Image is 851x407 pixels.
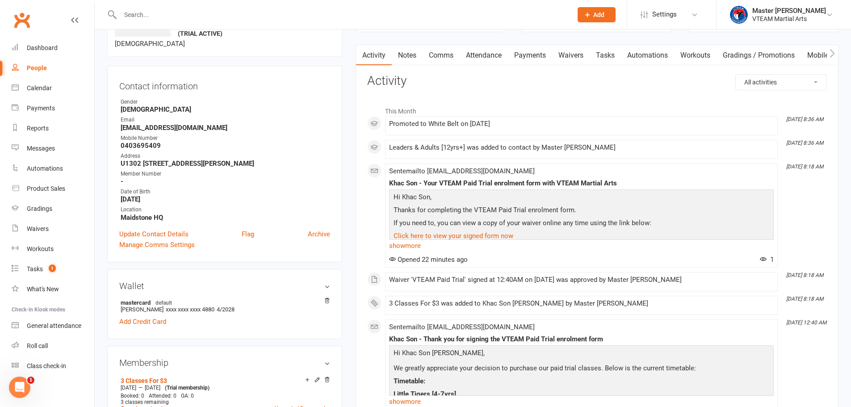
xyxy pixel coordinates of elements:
h3: Wallet [119,281,330,291]
h3: Contact information [119,78,330,91]
span: Active member (trial active) [178,16,239,37]
a: Attendance [460,45,508,66]
span: xxxx xxxx xxxx 4880 [166,306,214,313]
span: 4/2028 [217,306,235,313]
strong: 0403695409 [121,142,330,150]
span: [DATE] [121,385,136,391]
span: Booked: 0 [121,393,144,399]
span: 1 [49,264,56,272]
a: Tasks 1 [12,259,94,279]
div: What's New [27,285,59,293]
div: Class check-in [27,362,66,369]
a: Notes [392,45,423,66]
span: Sent email to [EMAIL_ADDRESS][DOMAIN_NAME] [389,167,535,175]
div: Messages [27,145,55,152]
div: Tasks [27,265,43,273]
a: Add Credit Card [119,316,166,327]
div: Promoted to White Belt on [DATE] [389,120,774,128]
span: Attended: 0 [149,393,176,399]
a: Archive [308,229,330,239]
strong: U1302 [STREET_ADDRESS][PERSON_NAME] [121,159,330,168]
a: Dashboard [12,38,94,58]
a: What's New [12,279,94,299]
i: [DATE] 12:40 AM [786,319,826,326]
h3: Activity [367,74,827,88]
div: Email [121,116,330,124]
p: Hi Khac Son, [391,192,771,205]
div: Waivers [27,225,49,232]
i: [DATE] 8:36 AM [786,140,823,146]
a: Payments [508,45,552,66]
button: Add [578,7,616,22]
a: Workouts [674,45,717,66]
a: show more [389,239,774,252]
div: People [27,64,47,71]
p: We greatly appreciate your decision to purchase our paid trial classes. Below is the current time... [391,363,771,376]
a: Waivers [12,219,94,239]
a: Update Contact Details [119,229,189,239]
i: [DATE] 8:36 AM [786,116,823,122]
li: This Month [367,102,827,116]
div: Master [PERSON_NAME] [752,7,826,15]
iframe: Intercom live chat [9,377,30,398]
span: 1 [27,377,34,384]
a: Flag [242,229,254,239]
span: Add [593,11,604,18]
div: Gradings [27,205,52,212]
p: Thanks for completing the VTEAM Paid Trial enrolment form. [391,205,771,218]
strong: Maidstone HQ [121,214,330,222]
span: 1 [760,256,774,264]
a: Roll call [12,336,94,356]
div: Date of Birth [121,188,330,196]
div: Mobile Number [121,134,330,143]
span: GA: 0 [181,393,194,399]
div: Calendar [27,84,52,92]
div: — [118,384,330,391]
div: Roll call [27,342,48,349]
input: Search... [117,8,566,21]
strong: mastercard [121,299,326,306]
a: Workouts [12,239,94,259]
a: Activity [356,45,392,66]
a: Reports [12,118,94,138]
a: Clubworx [11,9,33,31]
a: Click here to view your signed form now [394,232,513,240]
strong: [DATE] [121,195,330,203]
h3: Membership [119,358,330,368]
div: Leaders & Adults [12yrs+] was added to contact by Master [PERSON_NAME] [389,144,774,151]
div: Product Sales [27,185,65,192]
p: If you need to, you can view a copy of your waiver online any time using the link below: [391,218,771,231]
a: Calendar [12,78,94,98]
div: 3 Classes For $3 was added to Khac Son [PERSON_NAME] by Master [PERSON_NAME] [389,300,774,307]
span: Settings [652,4,677,25]
a: Mobile App [801,45,849,66]
div: Location [121,206,330,214]
span: (Trial membership) [165,385,210,391]
i: [DATE] 8:18 AM [786,164,823,170]
a: People [12,58,94,78]
a: Waivers [552,45,590,66]
span: default [153,299,175,306]
div: Workouts [27,245,54,252]
a: Tasks [590,45,621,66]
span: 3 classes remaining [121,399,169,405]
a: Manage Comms Settings [119,239,195,250]
a: Comms [423,45,460,66]
div: Khac Son - Thank you for signing the VTEAM Paid Trial enrolment form [389,336,774,343]
div: Reports [27,125,49,132]
a: Gradings [12,199,94,219]
div: VTEAM Martial Arts [752,15,826,23]
i: [DATE] 8:18 AM [786,296,823,302]
a: Product Sales [12,179,94,199]
strong: [EMAIL_ADDRESS][DOMAIN_NAME] [121,124,330,132]
i: [DATE] 8:18 AM [786,272,823,278]
div: Automations [27,165,63,172]
li: [PERSON_NAME] [119,298,330,314]
span: Timetable: [394,377,425,385]
div: General attendance [27,322,81,329]
span: Little Tigers [4-7yrs] [394,390,456,398]
div: Khac Son - Your VTEAM Paid Trial enrolment form with VTEAM Martial Arts [389,180,774,187]
strong: - [121,177,330,185]
span: Sent email to [EMAIL_ADDRESS][DOMAIN_NAME] [389,323,535,331]
a: 3 Classes For $3 [121,377,167,384]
